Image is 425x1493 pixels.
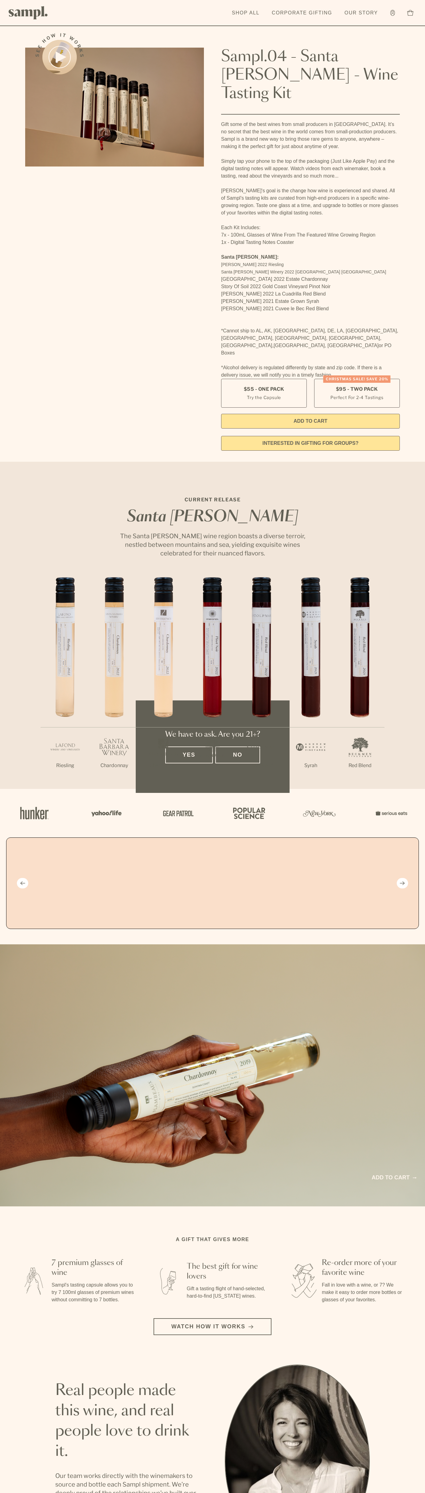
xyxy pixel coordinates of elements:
li: 3 / 7 [139,577,188,789]
button: Add to Cart [221,414,400,429]
span: $95 - Two Pack [336,386,378,393]
p: Red Blend [237,762,286,769]
p: Chardonnay [90,762,139,769]
div: Christmas SALE! Save 20% [323,375,391,383]
a: Our Story [341,6,381,20]
a: Add to cart [372,1174,416,1182]
a: Corporate Gifting [269,6,335,20]
small: Try the Capsule [247,394,281,401]
p: Red Blend [335,762,384,769]
button: See how it works [42,40,77,74]
p: Riesling [41,762,90,769]
li: 1 / 7 [41,577,90,789]
li: 5 / 7 [237,577,286,789]
img: Sampl.04 - Santa Barbara - Wine Tasting Kit [25,48,204,167]
li: 6 / 7 [286,577,335,789]
li: 7 / 7 [335,577,384,789]
button: Next slide [397,878,408,888]
button: Previous slide [17,878,28,888]
li: 2 / 7 [90,577,139,789]
a: interested in gifting for groups? [221,436,400,451]
li: 4 / 7 [188,577,237,789]
span: $55 - One Pack [244,386,284,393]
p: Pinot Noir [188,762,237,769]
small: Perfect For 2-4 Tastings [330,394,383,401]
p: Syrah [286,762,335,769]
img: Sampl logo [9,6,48,19]
p: Chardonnay [139,762,188,769]
a: Shop All [229,6,263,20]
